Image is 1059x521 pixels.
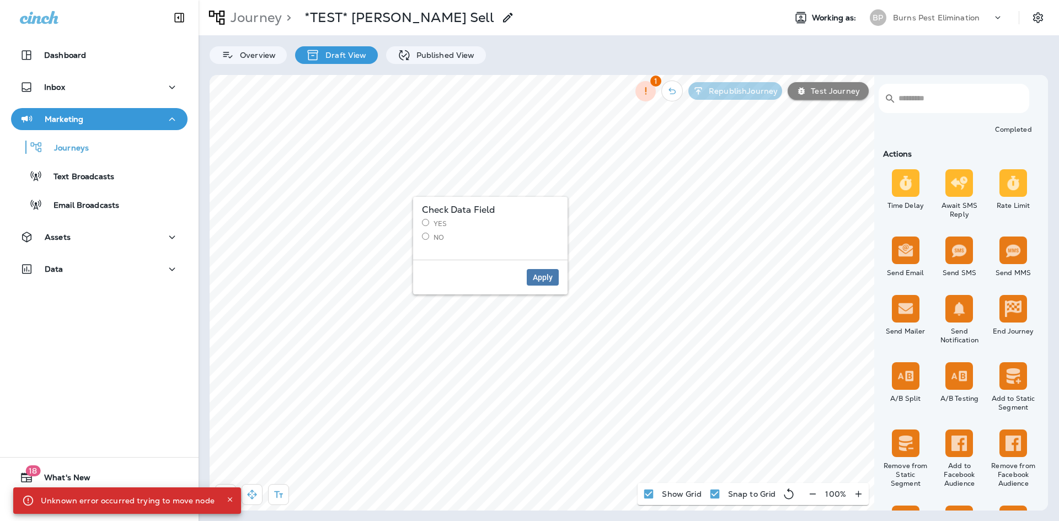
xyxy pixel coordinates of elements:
p: 100 % [825,490,846,498]
div: Actions [879,149,1040,158]
button: Email Broadcasts [11,193,188,216]
span: Working as: [812,13,859,23]
button: Marketing [11,108,188,130]
h3: Check Data Field [422,206,559,214]
p: Show Grid [662,490,701,498]
p: Test Journey [806,87,860,95]
input: No [422,233,429,240]
p: Email Broadcasts [42,201,119,211]
span: Apply [533,273,553,281]
p: Journey [226,9,282,26]
button: Support [11,493,188,515]
p: Marketing [45,115,83,123]
button: Collapse Sidebar [164,7,195,29]
span: 18 [25,465,40,476]
div: Time Delay [881,201,930,210]
p: *TEST* [PERSON_NAME] Sell [304,9,495,26]
div: Remove from Static Segment [881,461,930,488]
div: Add to Facebook Audience [935,461,985,488]
input: Yes [422,219,429,226]
div: *TEST* Kynan Cross Sell [304,9,495,26]
button: Inbox [11,76,188,98]
div: Send Mailer [881,327,930,336]
p: Text Broadcasts [42,172,114,182]
p: Draft View [320,51,366,60]
div: Rate Limit [988,201,1038,210]
p: Data [45,265,63,273]
div: Await SMS Reply [935,201,985,219]
button: Test Journey [788,82,869,100]
p: Overview [234,51,276,60]
div: Send Email [881,268,930,277]
div: Remove from Facebook Audience [988,461,1038,488]
div: A/B Split [881,394,930,403]
div: Unknown error occurred trying to move node [41,491,215,511]
button: Settings [1028,8,1048,28]
div: Send MMS [988,268,1038,277]
span: 1 [650,76,661,87]
button: Data [11,258,188,280]
button: Apply [527,269,559,286]
p: Burns Pest Elimination [893,13,980,22]
p: Published View [411,51,475,60]
p: > [282,9,291,26]
p: Dashboard [44,51,86,60]
button: Dashboard [11,44,188,66]
p: Snap to Grid [728,490,776,498]
label: Yes [422,219,559,228]
button: Journeys [11,136,188,159]
div: Send SMS [935,268,985,277]
button: Assets [11,226,188,248]
label: No [422,233,559,242]
button: Close [223,493,237,506]
div: A/B Testing [935,394,985,403]
p: Inbox [44,83,65,92]
span: What's New [33,473,90,486]
p: Assets [45,233,71,241]
div: End Journey [988,327,1038,336]
div: Send Notification [935,327,985,345]
button: 18What's New [11,466,188,488]
div: BP [870,9,886,26]
button: Text Broadcasts [11,164,188,187]
p: Journeys [43,143,89,154]
div: Add to Static Segment [988,394,1038,412]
